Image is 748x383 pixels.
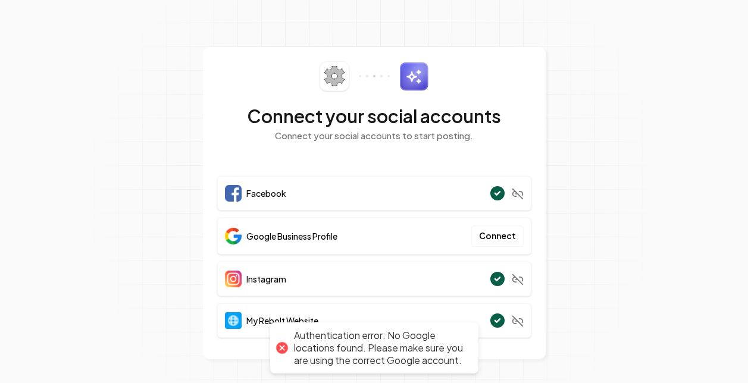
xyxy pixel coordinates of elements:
img: Website [225,312,242,329]
span: Facebook [246,187,286,199]
img: Facebook [225,185,242,202]
div: Authentication error: No Google locations found. Please make sure you are using the correct Googl... [294,329,467,366]
span: Instagram [246,273,286,285]
span: My Rebolt Website [246,315,318,327]
span: Google Business Profile [246,230,337,242]
img: connector-dots.svg [359,75,390,77]
img: Google [225,228,242,244]
button: Connect [471,225,524,247]
h2: Connect your social accounts [217,105,531,127]
img: Instagram [225,271,242,287]
img: sparkles.svg [399,62,428,91]
p: Connect your social accounts to start posting. [217,129,531,143]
